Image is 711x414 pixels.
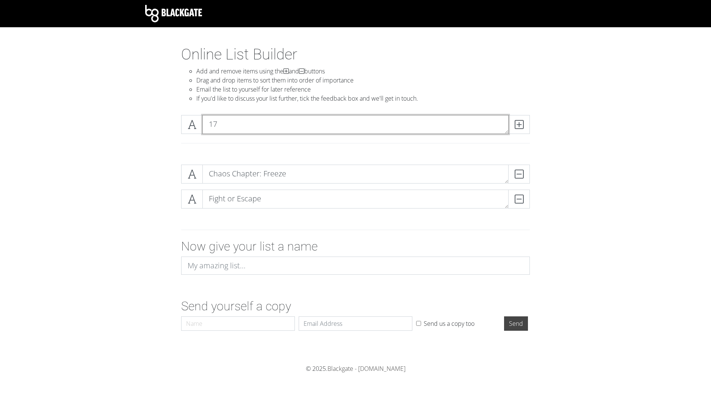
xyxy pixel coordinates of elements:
[196,94,530,103] li: If you'd like to discuss your list further, tick the feedback box and we'll get in touch.
[196,85,530,94] li: Email the list to yourself for later reference
[424,319,475,328] label: Send us a copy too
[196,76,530,85] li: Drag and drop items to sort them into order of importance
[181,45,530,64] h1: Online List Builder
[181,316,295,331] input: Name
[145,5,202,22] img: Blackgate
[181,239,530,254] h2: Now give your list a name
[181,299,530,313] h2: Send yourself a copy
[299,316,412,331] input: Email Address
[504,316,528,331] input: Send
[181,257,530,275] input: My amazing list...
[327,364,406,373] a: Blackgate - [DOMAIN_NAME]
[196,67,530,76] li: Add and remove items using the and buttons
[145,364,566,373] div: © 2025.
